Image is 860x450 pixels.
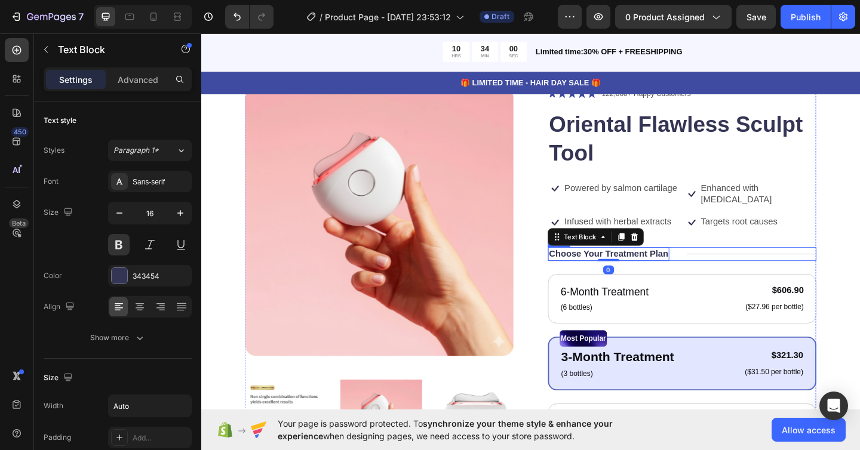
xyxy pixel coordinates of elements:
[391,275,487,292] p: 6-Month Treatment
[201,32,860,411] iframe: Design area
[364,16,715,28] p: Limited time:30% OFF + FREESHIPPING
[395,201,511,214] p: Infused with herbal extracts
[44,432,71,443] div: Padding
[492,11,509,22] span: Draft
[325,11,451,23] span: Product Page - [DATE] 23:53:12
[108,140,192,161] button: Paragraph 1*
[225,5,274,29] div: Undo/Redo
[58,42,159,57] p: Text Block
[543,201,627,214] p: Targets root causes
[133,433,189,443] div: Add...
[1,50,715,62] p: 🎁 LIMITED TIME - HAIR DAY SALE 🎁
[44,176,59,187] div: Font
[391,294,487,306] p: (6 bottles)
[782,424,836,436] span: Allow access
[133,177,189,187] div: Sans-serif
[320,11,322,23] span: /
[591,275,656,289] div: $606.90
[278,417,659,442] span: Your page is password protected. To when designing pages, we need access to your store password.
[44,145,64,156] div: Styles
[44,299,77,315] div: Align
[118,73,158,86] p: Advanced
[378,236,508,248] p: Choose Your Treatment Plan
[44,400,63,411] div: Width
[591,365,655,375] p: ($31.50 per bottle)
[543,164,668,189] p: Enhanced with [MEDICAL_DATA]
[109,395,191,417] input: Auto
[392,218,432,229] div: Text Block
[391,326,440,341] p: Most Popular
[395,165,517,177] p: Powered by salmon cartilage
[747,12,766,22] span: Save
[278,418,613,441] span: synchronize your theme style & enhance your experience
[5,5,89,29] button: 7
[44,327,192,349] button: Show more
[781,5,831,29] button: Publish
[59,73,93,86] p: Settings
[615,5,732,29] button: 0 product assigned
[44,115,76,126] div: Text style
[133,271,189,282] div: 343454
[11,127,29,137] div: 450
[736,5,776,29] button: Save
[44,270,62,281] div: Color
[44,370,75,386] div: Size
[437,254,449,264] div: 0
[78,10,84,24] p: 7
[113,145,159,156] span: Paragraph 1*
[391,366,514,378] p: (3 bottles)
[377,84,669,149] h1: Oriental Flawless Sculpt Tool
[592,295,655,305] p: ($27.96 per bottle)
[9,218,29,228] div: Beta
[791,11,821,23] div: Publish
[90,332,146,344] div: Show more
[44,205,75,221] div: Size
[819,392,848,420] div: Open Intercom Messenger
[590,345,656,360] div: $321.30
[772,418,846,442] button: Allow access
[391,344,514,365] p: 3-Month Treatment
[625,11,705,23] span: 0 product assigned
